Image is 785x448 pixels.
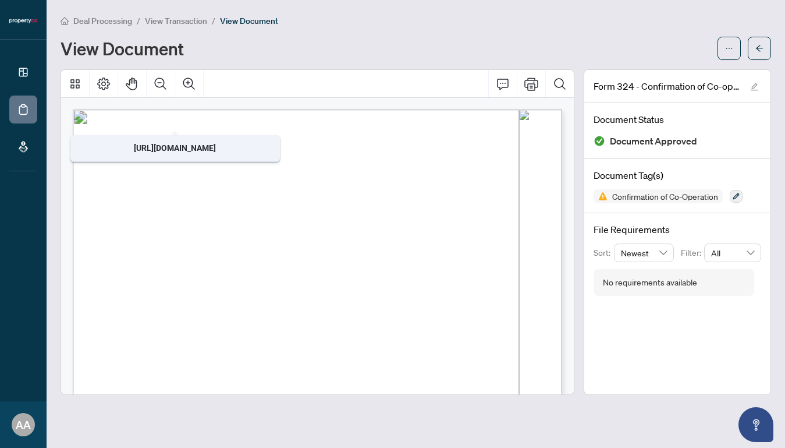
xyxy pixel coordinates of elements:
p: Sort: [594,246,614,259]
span: Deal Processing [73,16,132,26]
span: Newest [621,244,667,262]
span: View Document [220,16,278,26]
h4: File Requirements [594,223,761,237]
span: ellipsis [725,44,733,52]
span: Form 324 - Confirmation of Co-op TenantLandlord.pdf [594,79,739,93]
span: Confirmation of Co-Operation [608,192,723,200]
h4: Document Status [594,112,761,126]
span: AA [16,417,31,433]
span: View Transaction [145,16,207,26]
img: Status Icon [594,189,608,203]
button: Open asap [738,407,773,442]
img: logo [9,17,37,24]
span: edit [750,83,758,91]
h1: View Document [61,39,184,58]
li: / [212,14,215,27]
span: Document Approved [610,133,697,149]
h4: Document Tag(s) [594,168,761,182]
div: No requirements available [603,276,697,289]
li: / [137,14,140,27]
img: Document Status [594,135,605,147]
span: home [61,17,69,25]
span: arrow-left [755,44,763,52]
span: All [711,244,754,262]
p: Filter: [681,246,704,259]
